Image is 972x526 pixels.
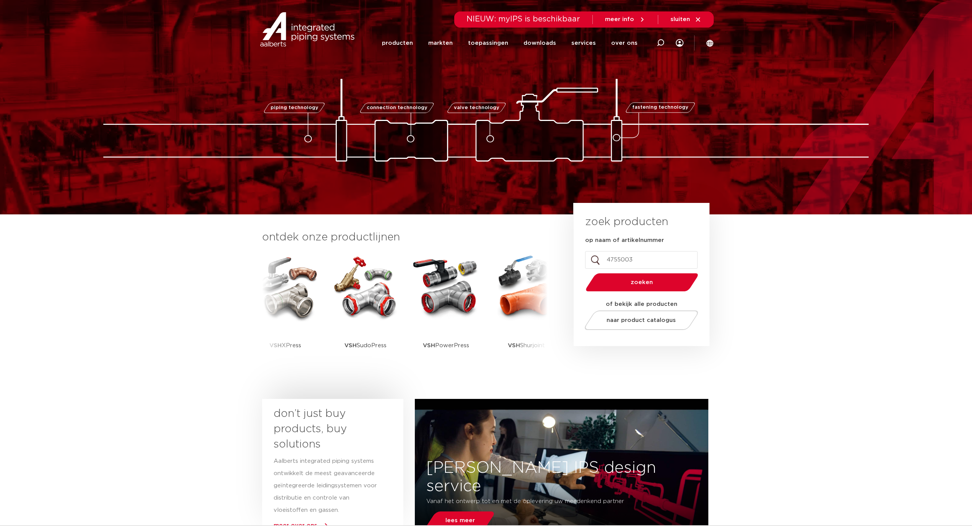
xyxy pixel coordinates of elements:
a: VSHShurjoint [492,253,561,369]
a: producten [382,28,413,59]
strong: VSH [269,343,282,348]
nav: Menu [382,28,638,59]
a: sluiten [670,16,701,23]
a: downloads [524,28,556,59]
h3: ontdek onze productlijnen [262,230,548,245]
input: zoeken [585,251,698,269]
p: Vanaf het ontwerp tot en met de oplevering uw meedenkend partner [426,495,651,508]
strong: VSH [423,343,435,348]
a: naar product catalogus [583,310,700,330]
span: sluiten [670,16,690,22]
a: VSHXPress [251,253,320,369]
span: zoeken [605,279,678,285]
h3: don’t just buy products, buy solutions [274,406,378,452]
a: services [571,28,596,59]
p: Shurjoint [508,322,545,369]
strong: of bekijk alle producten [606,301,677,307]
a: meer info [605,16,646,23]
a: VSHSudoPress [331,253,400,369]
span: piping technology [270,105,318,110]
a: VSHPowerPress [411,253,480,369]
span: naar product catalogus [607,317,676,323]
a: markten [428,28,453,59]
span: meer info [605,16,634,22]
div: my IPS [676,28,683,59]
p: Aalberts integrated piping systems ontwikkelt de meest geavanceerde geïntegreerde leidingsystemen... [274,455,378,516]
a: over ons [611,28,638,59]
strong: VSH [508,343,520,348]
button: zoeken [583,273,701,292]
p: SudoPress [344,322,387,369]
span: fastening technology [632,105,688,110]
span: connection technology [367,105,427,110]
label: op naam of artikelnummer [585,237,664,244]
strong: VSH [344,343,357,348]
a: toepassingen [468,28,508,59]
span: lees meer [445,518,475,523]
span: NIEUW: myIPS is beschikbaar [466,15,580,23]
p: PowerPress [423,322,469,369]
h3: [PERSON_NAME] IPS design service [415,459,708,495]
h3: zoek producten [585,214,668,230]
span: valve technology [453,105,499,110]
p: XPress [269,322,301,369]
